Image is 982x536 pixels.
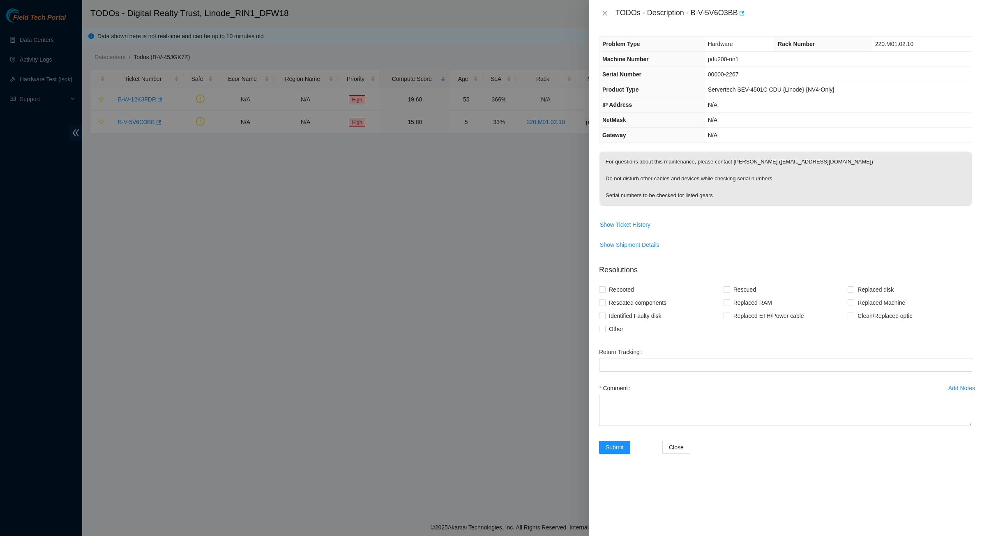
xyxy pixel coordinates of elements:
[602,10,608,16] span: close
[599,382,634,395] label: Comment
[708,41,733,47] span: Hardware
[600,220,650,229] span: Show Ticket History
[599,238,660,251] button: Show Shipment Details
[948,382,975,395] button: Add Notes
[602,41,640,47] span: Problem Type
[708,117,717,123] span: N/A
[602,56,649,62] span: Machine Number
[599,345,645,359] label: Return Tracking
[708,86,834,93] span: Servertech SEV-4501C CDU {Linode} {NV4-Only}
[606,283,637,296] span: Rebooted
[606,443,624,452] span: Submit
[600,240,659,249] span: Show Shipment Details
[602,86,639,93] span: Product Type
[708,56,739,62] span: pdu200-rin1
[606,322,627,336] span: Other
[602,101,632,108] span: IP Address
[599,152,972,206] p: For questions about this maintenance, please contact [PERSON_NAME] ([EMAIL_ADDRESS][DOMAIN_NAME])...
[602,71,641,78] span: Serial Number
[730,283,759,296] span: Rescued
[875,41,913,47] span: 220.M01.02.10
[730,296,775,309] span: Replaced RAM
[599,258,972,276] p: Resolutions
[599,9,611,17] button: Close
[669,443,684,452] span: Close
[948,385,975,391] div: Add Notes
[599,441,630,454] button: Submit
[708,132,717,138] span: N/A
[854,283,897,296] span: Replaced disk
[708,71,739,78] span: 00000-2267
[599,395,972,426] textarea: Comment
[778,41,815,47] span: Rack Number
[606,296,670,309] span: Reseated components
[615,7,972,20] div: TODOs - Description - B-V-5V6O3BB
[708,101,717,108] span: N/A
[606,309,665,322] span: Identified Faulty disk
[599,359,972,372] input: Return Tracking
[730,309,807,322] span: Replaced ETH/Power cable
[602,132,626,138] span: Gateway
[599,218,651,231] button: Show Ticket History
[854,296,908,309] span: Replaced Machine
[854,309,915,322] span: Clean/Replaced optic
[662,441,690,454] button: Close
[602,117,626,123] span: NetMask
